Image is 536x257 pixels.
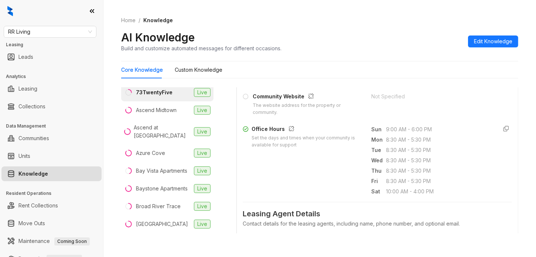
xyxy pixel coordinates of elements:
div: Set the days and times when your community is available for support [252,135,362,149]
li: Leasing [1,81,102,96]
span: 10:00 AM - 4:00 PM [386,187,491,196]
h3: Analytics [6,73,103,80]
div: Not Specified [371,92,491,101]
a: Collections [18,99,45,114]
div: Bay Vista Apartments [136,167,187,175]
h3: Resident Operations [6,190,103,197]
a: Units [18,149,30,163]
div: Azure Cove [136,149,165,157]
span: Wed [371,156,386,165]
div: Community Website [253,92,362,102]
a: Rent Collections [18,198,58,213]
div: Core Knowledge [121,66,163,74]
div: Broad River Trace [136,202,181,210]
span: 9:00 AM - 6:00 PM [386,125,491,133]
li: Knowledge [1,166,102,181]
li: Move Outs [1,216,102,231]
span: Mon [371,136,386,144]
span: Sun [371,125,386,133]
span: Fri [371,177,386,185]
li: Collections [1,99,102,114]
span: Coming Soon [54,237,90,246]
div: Contact details for the leasing agents, including name, phone number, and optional email. [243,220,512,228]
div: Ascend at [GEOGRAPHIC_DATA] [134,124,191,140]
li: Maintenance [1,234,102,248]
span: 8:30 AM - 5:30 PM [386,156,491,165]
span: 8:30 AM - 5:30 PM [386,136,491,144]
img: logo [7,6,13,16]
li: / [139,16,140,24]
li: Communities [1,131,102,146]
span: 8:30 AM - 5:30 PM [386,146,491,154]
span: Sat [371,187,386,196]
span: 8:30 AM - 5:30 PM [386,177,491,185]
div: The website address for the property or community. [253,102,362,116]
button: Edit Knowledge [468,35,518,47]
span: Live [194,127,211,136]
span: Knowledge [143,17,173,23]
div: Office Hours [252,125,362,135]
li: Leads [1,50,102,64]
span: Leasing Agent Details [243,208,512,220]
li: Rent Collections [1,198,102,213]
a: Leads [18,50,33,64]
h3: Data Management [6,123,103,129]
h3: Leasing [6,41,103,48]
div: [GEOGRAPHIC_DATA] [136,220,188,228]
span: 8:30 AM - 5:30 PM [386,167,491,175]
div: 73TwentyFive [136,88,173,97]
a: Communities [18,131,49,146]
span: Live [194,184,211,193]
a: Move Outs [18,216,45,231]
li: Units [1,149,102,163]
span: Live [194,166,211,175]
span: Edit Knowledge [474,37,512,45]
span: RR Living [8,26,92,37]
span: Live [194,149,211,158]
span: Live [194,106,211,115]
span: Live [194,88,211,97]
h2: AI Knowledge [121,30,195,44]
span: Tue [371,146,386,154]
span: Live [194,202,211,211]
a: Knowledge [18,166,48,181]
span: Thu [371,167,386,175]
span: Live [194,220,211,229]
a: Leasing [18,81,37,96]
div: Custom Knowledge [175,66,222,74]
div: Ascend Midtown [136,106,177,114]
div: Baystone Apartments [136,185,188,193]
a: Home [120,16,137,24]
div: Build and customize automated messages for different occasions. [121,44,281,52]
